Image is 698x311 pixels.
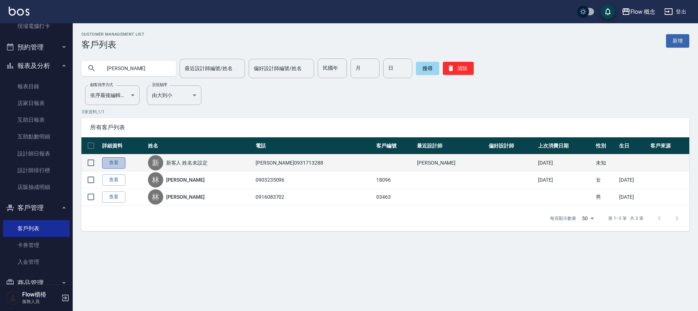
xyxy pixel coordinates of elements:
a: 查看 [102,157,125,169]
button: 報表及分析 [3,56,70,75]
a: 查看 [102,174,125,186]
input: 搜尋關鍵字 [102,58,170,78]
th: 客戶編號 [374,137,415,154]
td: 0916083702 [254,189,374,206]
a: 入金管理 [3,254,70,270]
div: 林 [148,189,163,205]
a: 新客人 姓名未設定 [166,159,208,166]
a: 店家日報表 [3,95,70,112]
p: 第 1–3 筆 共 3 筆 [608,215,643,222]
button: 搜尋 [416,62,439,75]
h5: Flow櫃檯 [22,291,59,298]
p: 每頁顯示數量 [550,215,576,222]
td: 女 [594,171,617,189]
div: 依序最後編輯時間 [85,85,140,105]
a: 卡券管理 [3,237,70,254]
button: 商品管理 [3,274,70,292]
button: 登出 [661,5,689,19]
th: 最近設計師 [415,137,487,154]
a: 現場電腦打卡 [3,18,70,35]
a: [PERSON_NAME] [166,176,205,183]
p: 3 筆資料, 1 / 1 [81,109,689,115]
td: [PERSON_NAME]0931713288 [254,154,374,171]
td: 未知 [594,154,617,171]
div: 50 [579,209,597,228]
td: [DATE] [536,154,594,171]
a: 店販抽成明細 [3,179,70,195]
th: 姓名 [146,137,254,154]
a: 客戶列表 [3,220,70,237]
a: 互助點數明細 [3,128,70,145]
td: 男 [594,189,617,206]
td: [DATE] [536,171,594,189]
th: 偏好設計師 [487,137,536,154]
div: 新 [148,155,163,170]
th: 詳細資料 [100,137,146,154]
a: 新增 [666,34,689,48]
th: 電話 [254,137,374,154]
a: 設計師日報表 [3,145,70,162]
a: 互助日報表 [3,112,70,128]
td: 03463 [374,189,415,206]
div: Flow 概念 [630,7,656,16]
h2: Customer Management List [81,32,144,37]
a: 設計師排行榜 [3,162,70,179]
td: [PERSON_NAME] [415,154,487,171]
th: 客戶來源 [649,137,689,154]
button: 預約管理 [3,38,70,57]
th: 上次消費日期 [536,137,594,154]
a: 報表目錄 [3,78,70,95]
a: [PERSON_NAME] [166,193,205,201]
button: Flow 概念 [619,4,659,19]
td: 0903235096 [254,171,374,189]
p: 服務人員 [22,298,59,305]
label: 顧客排序方式 [90,82,113,88]
span: 所有客戶列表 [90,124,681,131]
label: 呈現順序 [152,82,167,88]
div: 由大到小 [147,85,201,105]
button: 清除 [443,62,474,75]
td: 18096 [374,171,415,189]
button: save [601,4,615,19]
a: 查看 [102,191,125,203]
th: 性別 [594,137,617,154]
h3: 客戶列表 [81,40,144,50]
img: Person [6,291,20,305]
td: [DATE] [617,171,649,189]
button: 客戶管理 [3,198,70,217]
th: 生日 [617,137,649,154]
td: [DATE] [617,189,649,206]
img: Logo [9,7,29,16]
div: 林 [148,172,163,187]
